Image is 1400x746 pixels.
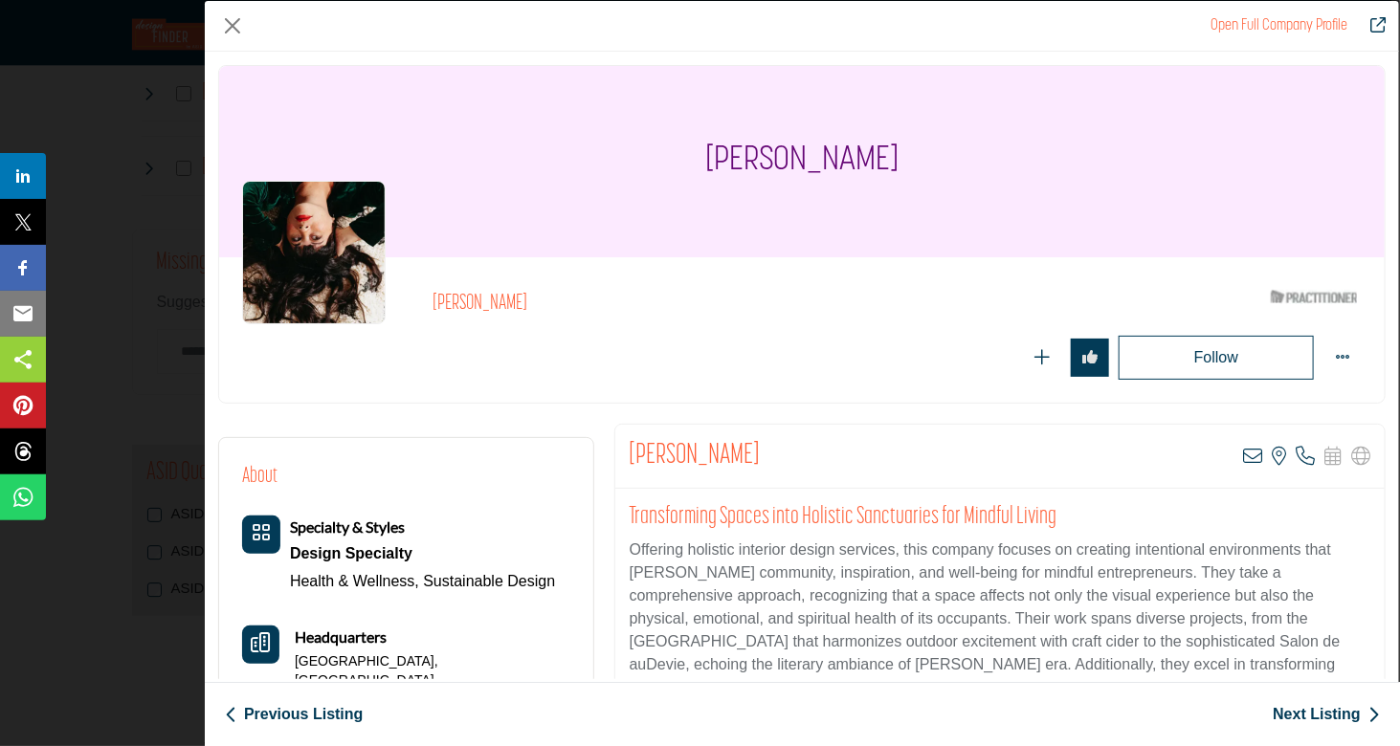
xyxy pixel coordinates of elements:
button: Redirect to login page [1023,339,1061,377]
button: Redirect to login page [1071,339,1109,377]
h2: About [242,461,278,493]
a: Specialty & Styles [290,519,405,536]
b: Specialty & Styles [290,517,405,536]
p: [GEOGRAPHIC_DATA], [GEOGRAPHIC_DATA] [295,652,570,690]
button: Redirect to login [1119,336,1314,380]
b: Headquarters [295,625,387,648]
img: ASID Qualified Practitioners [1271,285,1357,309]
button: More Options [1323,339,1362,377]
h2: Rachel Crawford [630,439,761,473]
a: Redirect to rachel-crawford [1357,14,1386,37]
h1: [PERSON_NAME] [705,66,899,257]
div: Sustainable, accessible, health-promoting, neurodiverse-friendly, age-in-place, outdoor living, h... [290,539,555,568]
p: Offering holistic interior design services, this company focuses on creating intentional environm... [630,538,1370,722]
h2: Transforming Spaces into Holistic Sanctuaries for Mindful Living [630,503,1370,532]
button: Headquarter icon [242,625,279,664]
a: Sustainable Design [423,573,555,589]
a: Health & Wellness, [290,573,419,589]
h2: [PERSON_NAME] [433,292,959,317]
button: Category Icon [242,516,280,554]
img: rachel-crawford logo [242,181,386,324]
button: Close [218,11,247,40]
a: Previous Listing [225,703,363,726]
a: Design Specialty [290,539,555,568]
a: Next Listing [1273,703,1380,726]
a: Redirect to rachel-crawford [1211,18,1347,33]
